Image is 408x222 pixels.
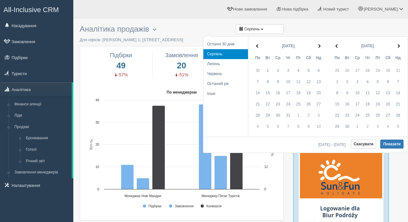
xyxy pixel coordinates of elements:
[263,64,273,76] td: 1
[251,99,263,110] td: 21
[203,79,248,89] li: Останній рік
[383,99,393,110] td: 20
[318,143,348,147] span: [DATE] - [DATE]
[362,121,373,134] td: 2
[342,110,352,121] td: 23
[201,194,240,198] text: Менеджер Пегас Турістік
[94,59,147,72] span: 49
[23,144,72,156] a: Готелі
[331,99,342,110] td: 15
[373,76,383,88] td: 5
[393,52,404,64] th: Нд
[264,188,266,191] text: 0
[383,76,393,88] td: 6
[95,98,99,102] text: 40
[373,64,383,76] td: 29
[203,39,248,49] li: Останні 30 днів
[303,99,314,110] td: 26
[203,89,248,99] li: Інше
[273,76,283,88] td: 9
[251,121,263,134] td: 4
[263,52,273,64] th: Вт
[314,121,325,134] td: 10
[110,52,132,58] span: Підбірки
[362,52,373,64] th: Чт
[89,139,93,149] text: Кіл-ть
[4,6,59,14] span: All-Inclusive CRM
[273,52,283,64] th: Ср
[273,99,283,110] td: 23
[342,121,352,134] td: 30
[97,188,99,191] text: 0
[314,64,325,76] td: 6
[95,165,99,169] text: 10
[303,52,314,64] th: Сб
[11,110,72,121] a: Ліди
[303,76,314,88] td: 12
[11,121,72,133] a: Продажі
[373,52,383,64] th: Пт
[273,121,283,134] td: 6
[351,140,376,149] button: Скасувати
[283,110,293,121] td: 31
[362,88,373,99] td: 11
[283,64,293,76] td: 3
[383,52,393,64] th: Сб
[251,64,263,76] td: 30
[80,25,284,34] h3: Аналітика продажів
[124,194,161,198] text: Менеджер Нові Мандри
[264,165,268,169] text: 12
[95,121,99,124] text: 30
[251,76,263,88] td: 7
[293,64,303,76] td: 4
[383,88,393,99] td: 13
[331,64,342,76] td: 25
[283,121,293,134] td: 7
[373,110,383,121] td: 26
[114,72,128,77] span: -57%
[380,140,404,149] button: Показати
[95,143,99,146] text: 20
[165,52,198,58] span: Замовлення
[175,204,193,208] text: Замовлення
[263,121,273,134] td: 5
[263,40,314,52] th: [DATE]
[293,99,303,110] td: 25
[85,88,279,215] svg: По менеджерам
[323,7,349,11] span: Новий турист
[342,99,352,110] td: 16
[263,76,273,88] td: 8
[251,52,263,64] th: Пн
[352,110,362,121] td: 24
[393,64,404,76] td: 31
[293,52,303,64] th: Пт
[251,110,263,121] td: 28
[373,99,383,110] td: 19
[283,88,293,99] td: 17
[273,110,283,121] td: 30
[11,99,72,110] a: Фінанси агенції
[233,7,267,11] span: Нове замовлення
[314,99,325,110] td: 27
[94,51,147,78] a: Підбірки 49 -57%
[283,52,293,64] th: Чт
[303,121,314,134] td: 9
[364,7,398,11] span: [PERSON_NAME]
[331,110,342,121] td: 22
[314,88,325,99] td: 20
[263,88,273,99] td: 15
[23,156,72,167] a: Річний звіт
[362,99,373,110] td: 18
[283,76,293,88] td: 10
[263,110,273,121] td: 29
[236,24,284,34] button: Серпень
[23,133,72,144] a: Бронювання
[362,64,373,76] td: 28
[203,69,248,79] li: Червень
[167,90,197,95] text: По менеджерам
[80,37,284,43] p: Для офісів: [PERSON_NAME] 1; [STREET_ADDRESS]
[362,76,373,88] td: 4
[0,0,73,18] a: All-Inclusive CRM
[393,121,404,134] td: 5
[282,7,309,11] span: Нова підбірка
